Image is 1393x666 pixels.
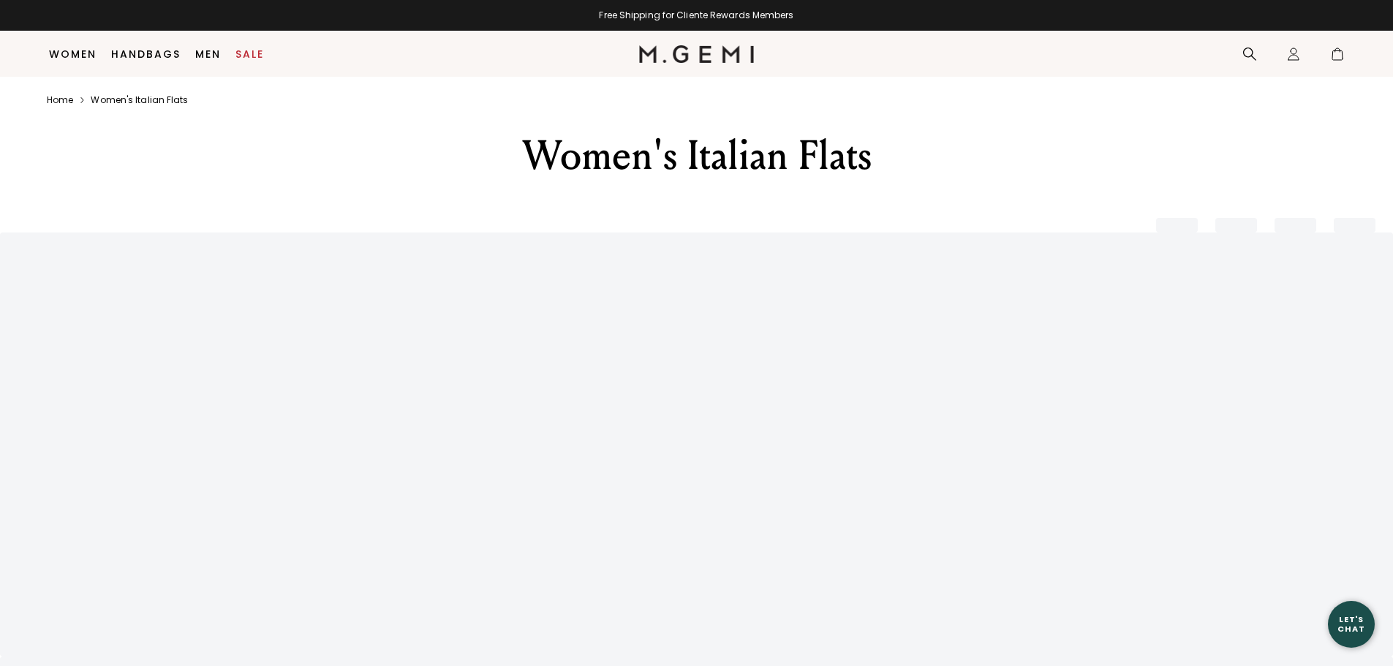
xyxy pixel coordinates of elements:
a: Sale [235,48,264,60]
div: Let's Chat [1328,615,1375,633]
div: Women's Italian Flats [443,129,951,182]
img: M.Gemi [639,45,754,63]
a: Men [195,48,221,60]
a: Women's italian flats [91,94,188,106]
a: Handbags [111,48,181,60]
a: Women [49,48,97,60]
a: Home [47,94,73,106]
